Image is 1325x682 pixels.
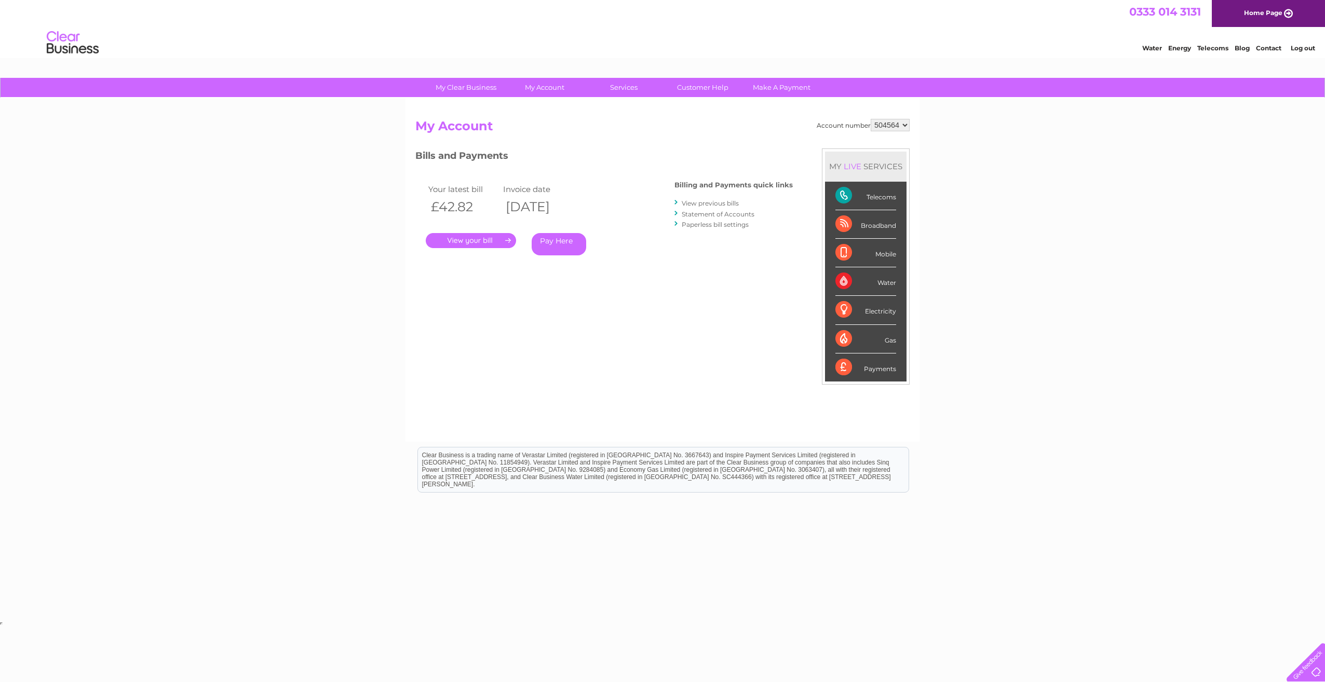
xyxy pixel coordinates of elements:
[682,210,754,218] a: Statement of Accounts
[426,196,501,217] th: £42.82
[842,161,863,171] div: LIVE
[426,182,501,196] td: Your latest bill
[660,78,746,97] a: Customer Help
[418,6,909,50] div: Clear Business is a trading name of Verastar Limited (registered in [GEOGRAPHIC_DATA] No. 3667643...
[817,119,910,131] div: Account number
[1291,44,1315,52] a: Log out
[415,148,793,167] h3: Bills and Payments
[835,239,896,267] div: Mobile
[1197,44,1228,52] a: Telecoms
[501,182,575,196] td: Invoice date
[501,196,575,217] th: [DATE]
[1256,44,1281,52] a: Contact
[1129,5,1201,18] a: 0333 014 3131
[682,221,749,228] a: Paperless bill settings
[426,233,516,248] a: .
[835,353,896,381] div: Payments
[1235,44,1250,52] a: Blog
[423,78,509,97] a: My Clear Business
[835,210,896,239] div: Broadband
[835,182,896,210] div: Telecoms
[46,27,99,59] img: logo.png
[532,233,586,255] a: Pay Here
[825,152,907,181] div: MY SERVICES
[739,78,824,97] a: Make A Payment
[674,181,793,189] h4: Billing and Payments quick links
[581,78,667,97] a: Services
[682,199,739,207] a: View previous bills
[835,296,896,324] div: Electricity
[835,267,896,296] div: Water
[835,325,896,353] div: Gas
[502,78,588,97] a: My Account
[1142,44,1162,52] a: Water
[1168,44,1191,52] a: Energy
[415,119,910,139] h2: My Account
